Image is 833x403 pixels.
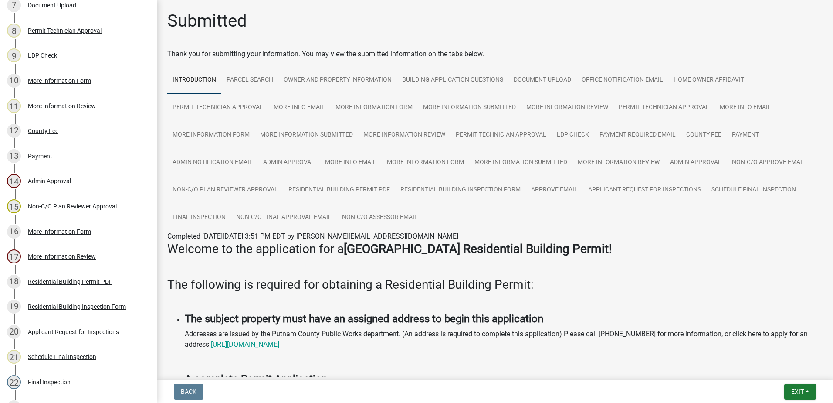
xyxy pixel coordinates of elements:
[576,66,668,94] a: Office Notification Email
[7,124,21,138] div: 12
[28,304,126,310] div: Residential Building Inspection Form
[167,242,823,256] h3: Welcome to the application for a
[185,373,330,385] strong: A complete Permit Application:
[258,149,320,177] a: Admin Approval
[344,242,612,256] strong: [GEOGRAPHIC_DATA] Residential Building Permit!
[167,232,458,240] span: Completed [DATE][DATE] 3:51 PM EDT by [PERSON_NAME][EMAIL_ADDRESS][DOMAIN_NAME]
[28,379,71,385] div: Final Inspection
[397,66,508,94] a: Building Application Questions
[727,121,764,149] a: Payment
[167,277,823,292] h3: The following is required for obtaining a Residential Building Permit:
[167,176,283,204] a: Non-C/O Plan Reviewer Approval
[395,176,526,204] a: Residential Building Inspection Form
[181,388,196,395] span: Back
[7,275,21,289] div: 18
[28,128,58,134] div: County Fee
[28,178,71,184] div: Admin Approval
[418,94,521,122] a: More Information Submitted
[7,48,21,62] div: 9
[706,176,801,204] a: Schedule Final Inspection
[665,149,727,177] a: Admin Approval
[185,329,823,350] p: Addresses are issued by the Putnam County Public Works department. (An address is required to com...
[7,249,21,263] div: 17
[174,384,203,400] button: Back
[337,204,423,232] a: Non-C/O Assessor Email
[28,78,91,84] div: More Information Form
[211,340,279,348] a: [URL][DOMAIN_NAME]
[552,121,594,149] a: LDP Check
[358,121,450,149] a: More Information Review
[255,121,358,149] a: More Information Submitted
[583,176,706,204] a: Applicant Request for Inspections
[7,149,21,163] div: 13
[508,66,576,94] a: Document Upload
[231,204,337,232] a: Non-C/O Final Approval Email
[28,329,119,335] div: Applicant Request for Inspections
[28,103,96,109] div: More Information Review
[526,176,583,204] a: Approve Email
[320,149,382,177] a: More Info Email
[28,2,76,8] div: Document Upload
[167,204,231,232] a: Final Inspection
[28,279,112,285] div: Residential Building Permit PDF
[7,375,21,389] div: 22
[7,74,21,88] div: 10
[791,388,804,395] span: Exit
[330,94,418,122] a: More Information Form
[714,94,776,122] a: More Info Email
[167,94,268,122] a: Permit Technician Approval
[382,149,469,177] a: More Information Form
[28,253,96,260] div: More Information Review
[784,384,816,400] button: Exit
[28,354,96,360] div: Schedule Final Inspection
[167,49,823,59] div: Thank you for submitting your information. You may view the submitted information on the tabs below.
[7,174,21,188] div: 14
[7,300,21,314] div: 19
[221,66,278,94] a: Parcel search
[185,313,543,325] strong: The subject property must have an assigned address to begin this application
[7,199,21,213] div: 15
[521,94,613,122] a: More Information Review
[613,94,714,122] a: Permit Technician Approval
[28,27,102,34] div: Permit Technician Approval
[278,66,397,94] a: Owner and Property Information
[681,121,727,149] a: County Fee
[268,94,330,122] a: More Info Email
[28,153,52,159] div: Payment
[7,24,21,38] div: 8
[727,149,811,177] a: Non-C/O Approve Email
[7,99,21,113] div: 11
[167,10,247,31] h1: Submitted
[7,350,21,364] div: 21
[28,52,57,58] div: LDP Check
[7,225,21,239] div: 16
[283,176,395,204] a: Residential Building Permit PDF
[572,149,665,177] a: More Information Review
[469,149,572,177] a: More Information Submitted
[167,66,221,94] a: Introduction
[167,149,258,177] a: Admin Notification Email
[167,121,255,149] a: More Information Form
[28,229,91,235] div: More Information Form
[668,66,749,94] a: Home Owner Affidavit
[594,121,681,149] a: Payment Required Email
[450,121,552,149] a: Permit Technician Approval
[28,203,117,209] div: Non-C/O Plan Reviewer Approval
[7,325,21,339] div: 20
